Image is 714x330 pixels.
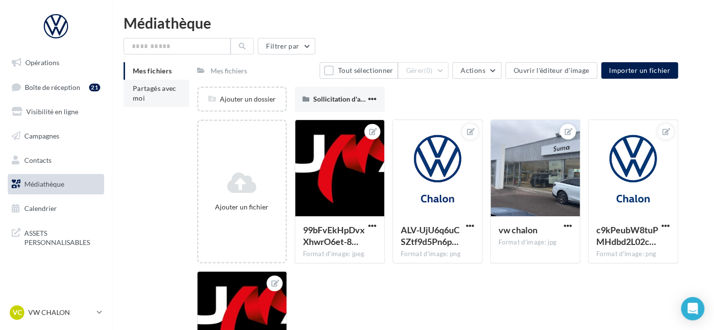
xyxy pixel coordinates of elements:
span: Importer un fichier [609,66,670,74]
a: Visibilité en ligne [6,102,106,122]
span: Contacts [24,156,52,164]
button: Tout sélectionner [320,62,397,79]
div: Format d'image: jpg [499,238,572,247]
button: Importer un fichier [601,62,678,79]
div: Ajouter un dossier [198,94,286,104]
span: VC [13,308,22,317]
span: Opérations [25,58,59,67]
span: c9kPeubW8tuPMHdbd2L02cbU2d8hmiJgFh9ew43NLDmKkV8nbBwHQi8hbUGX6SjbfpLmNAa570RrSkV0oQ=s0 [596,225,658,247]
a: Calendrier [6,198,106,219]
div: Format d'image: jpeg [303,250,376,259]
div: 21 [89,84,100,91]
a: Contacts [6,150,106,171]
span: Actions [461,66,485,74]
span: Calendrier [24,204,57,212]
span: Visibilité en ligne [26,107,78,116]
span: Partagés avec moi [133,84,177,102]
a: Boîte de réception21 [6,77,106,98]
div: Format d'image: png [401,250,474,259]
div: Open Intercom Messenger [681,297,704,320]
button: Ouvrir l'éditeur d'image [505,62,597,79]
span: ASSETS PERSONNALISABLES [24,226,100,247]
a: Campagnes [6,126,106,146]
button: Gérer(0) [398,62,449,79]
div: Médiathèque [124,16,702,30]
button: Actions [452,62,501,79]
span: vw chalon [499,225,537,235]
span: ALV-UjU6q6uCSZtf9d5Pn6pSk-X0wtOhVwut3u6hmuh2wcx42vessgYI [401,225,460,247]
a: Médiathèque [6,174,106,194]
span: Sollicitation d'avis [313,95,369,103]
div: Ajouter un fichier [202,202,282,212]
div: Format d'image: png [596,250,670,259]
a: ASSETS PERSONNALISABLES [6,223,106,251]
p: VW CHALON [28,308,93,317]
span: Boîte de réception [25,83,80,91]
span: Médiathèque [24,180,64,188]
a: Opérations [6,52,106,73]
span: (0) [424,67,432,74]
span: 99bFvEkHpDvxXhwrO6et-8k40Ne_Z-bcbm-QFv91Fm-giQuoe0XtuxUE7MPETYVeaz5NaTsERWxCrP-p-Q=s0 [303,225,365,247]
span: Campagnes [24,132,59,140]
button: Filtrer par [258,38,315,54]
a: VC VW CHALON [8,303,104,322]
span: Mes fichiers [133,67,172,75]
div: Mes fichiers [211,66,247,76]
